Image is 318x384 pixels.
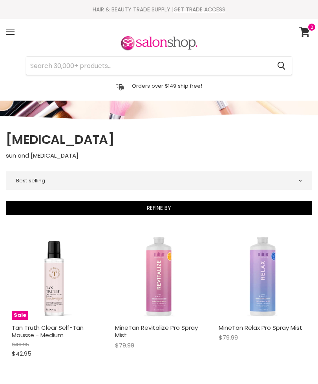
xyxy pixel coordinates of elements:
input: Search [26,57,271,75]
span: Sale [12,311,28,320]
a: MineTan Relax Pro Spray Mist [219,323,302,332]
span: $79.99 [219,333,238,342]
a: MineTan Revitalize Pro Spray Mist [115,232,203,320]
a: MineTan Relax Pro Spray Mist [219,232,306,320]
button: Refine By [6,201,312,215]
a: GET TRADE ACCESS [174,6,225,13]
a: Tan Truth Clear Self-Tan Mousse - MediumSale [12,232,99,320]
a: Tan Truth Clear Self-Tan Mousse - Medium [12,323,84,340]
a: MineTan Revitalize Pro Spray Mist [115,323,198,340]
span: $49.95 [12,341,29,348]
span: $42.95 [12,349,31,358]
img: MineTan Relax Pro Spray Mist [248,232,277,320]
form: Product [26,56,292,75]
button: Search [271,57,292,75]
p: Orders over $149 ship free! [132,83,202,89]
h1: [MEDICAL_DATA] [6,131,312,148]
span: $79.99 [115,341,134,349]
img: Tan Truth Clear Self-Tan Mousse - Medium [26,232,85,320]
div: sun and [MEDICAL_DATA] [6,151,312,160]
img: MineTan Revitalize Pro Spray Mist [143,232,175,320]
